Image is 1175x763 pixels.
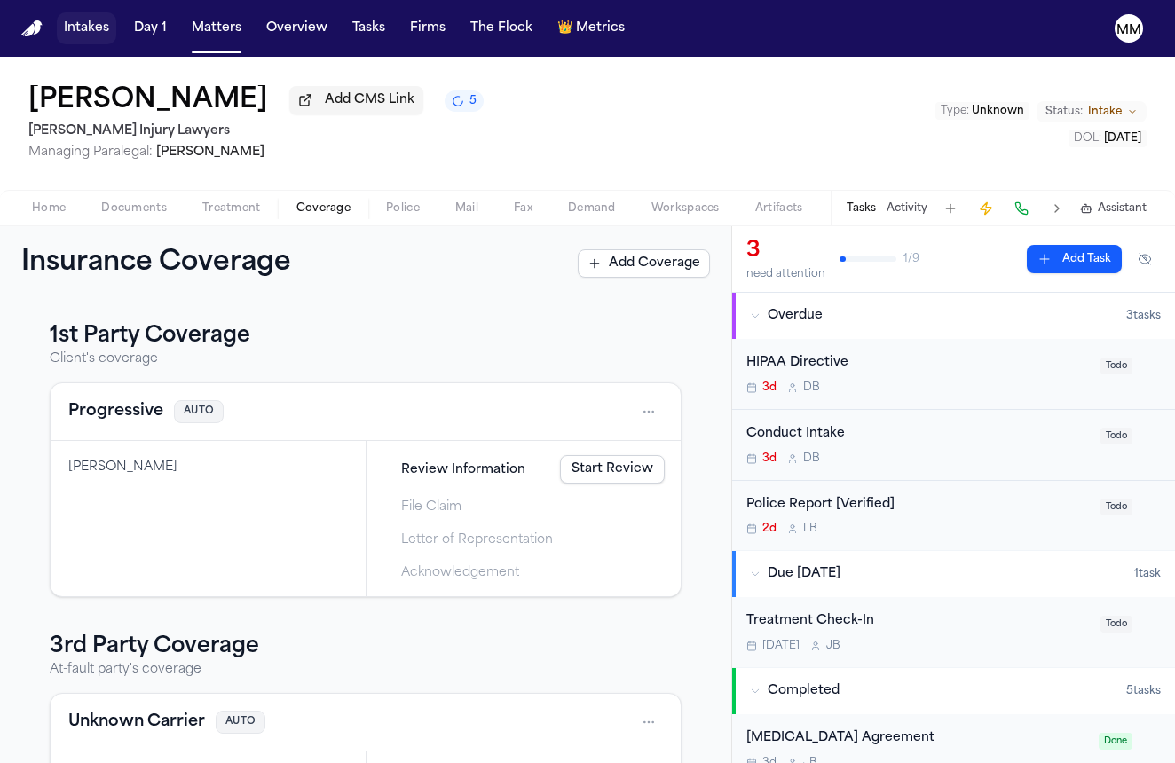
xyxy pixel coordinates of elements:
[1009,196,1034,221] button: Make a Call
[1088,105,1122,119] span: Intake
[68,459,348,476] div: [PERSON_NAME]
[1100,428,1132,444] span: Todo
[156,146,264,159] span: [PERSON_NAME]
[803,452,820,466] span: D B
[1098,201,1147,216] span: Assistant
[746,267,825,281] div: need attention
[259,12,335,44] button: Overview
[941,106,969,116] span: Type :
[403,12,453,44] button: Firms
[1126,309,1161,323] span: 3 task s
[974,196,998,221] button: Create Immediate Task
[50,350,682,368] p: Client's coverage
[50,322,682,350] h3: 1st Party Coverage
[746,495,1090,515] div: Police Report [Verified]
[1126,684,1161,698] span: 5 task s
[578,249,710,278] button: Add Coverage
[21,20,43,37] a: Home
[50,633,682,661] h3: 3rd Party Coverage
[401,531,553,549] span: Letter of Representation
[762,522,777,536] span: 2d
[732,668,1175,714] button: Completed5tasks
[57,12,116,44] button: Intakes
[826,639,840,653] span: J B
[463,12,540,44] button: The Flock
[216,711,265,735] span: AUTO
[746,353,1090,374] div: HIPAA Directive
[185,12,248,44] button: Matters
[938,196,963,221] button: Add Task
[732,293,1175,339] button: Overdue3tasks
[887,201,927,216] button: Activity
[972,106,1024,116] span: Unknown
[550,12,632,44] button: crownMetrics
[1116,24,1141,36] text: MM
[289,86,423,114] button: Add CMS Link
[935,102,1029,120] button: Edit Type: Unknown
[635,708,663,736] button: Open actions
[1100,616,1132,633] span: Todo
[28,85,268,117] h1: [PERSON_NAME]
[1074,133,1101,144] span: DOL :
[746,611,1090,632] div: Treatment Check-In
[746,728,1088,749] div: [MEDICAL_DATA] Agreement
[514,201,532,216] span: Fax
[32,201,66,216] span: Home
[28,121,484,142] h2: [PERSON_NAME] Injury Lawyers
[755,201,803,216] span: Artifacts
[1027,245,1122,273] button: Add Task
[762,381,777,395] span: 3d
[50,661,682,679] p: At-fault party's coverage
[401,460,525,479] span: Review Information
[732,410,1175,481] div: Open task: Conduct Intake
[560,455,665,484] a: Start Review
[768,307,823,325] span: Overdue
[376,450,672,587] div: Steps
[1080,201,1147,216] button: Assistant
[21,248,330,279] h1: Insurance Coverage
[202,201,261,216] span: Treatment
[746,424,1090,444] div: Conduct Intake
[732,481,1175,551] div: Open task: Police Report [Verified]
[1037,101,1147,122] button: Change status from Intake
[903,252,919,266] span: 1 / 9
[746,237,825,265] div: 3
[445,90,484,112] button: 5 active tasks
[386,201,420,216] span: Police
[847,201,876,216] button: Tasks
[557,20,572,37] span: crown
[455,201,478,216] span: Mail
[21,20,43,37] img: Finch Logo
[1099,733,1132,750] span: Done
[127,12,174,44] button: Day 1
[345,12,392,44] button: Tasks
[296,201,351,216] span: Coverage
[101,201,167,216] span: Documents
[174,400,224,424] span: AUTO
[635,397,663,426] button: Open actions
[1129,245,1161,273] button: Hide completed tasks (⌘⇧H)
[1069,130,1147,147] button: Edit DOL: 2025-04-02
[68,710,205,735] button: View coverage details
[367,441,681,596] div: Claims filing progress
[762,639,800,653] span: [DATE]
[732,551,1175,597] button: Due [DATE]1task
[28,146,153,159] span: Managing Paralegal:
[568,201,616,216] span: Demand
[401,563,519,582] span: Acknowledgement
[469,94,477,108] span: 5
[651,201,720,216] span: Workspaces
[803,381,820,395] span: D B
[768,682,840,700] span: Completed
[1134,567,1161,581] span: 1 task
[1100,358,1132,374] span: Todo
[732,597,1175,667] div: Open task: Treatment Check-In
